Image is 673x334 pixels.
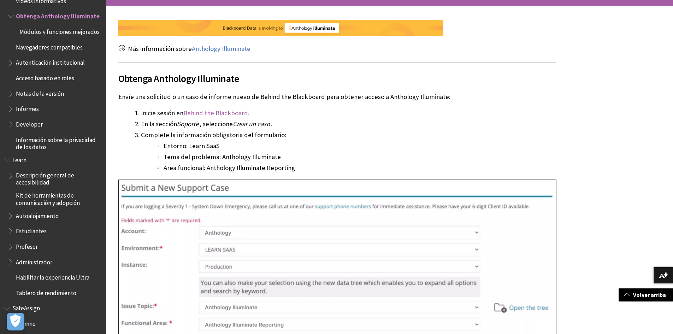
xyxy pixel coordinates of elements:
[619,288,673,301] a: Volver arriba
[177,120,199,128] span: Soporte
[16,72,74,82] span: Acceso basado en roles
[16,287,76,297] span: Tablero de rendimiento
[233,120,270,128] span: Crear un caso
[7,313,24,330] button: Abrir preferencias
[16,318,36,327] span: Alumno
[164,163,556,173] li: Área funcional: Anthology Illuminate Reporting
[141,108,556,118] li: Inicie sesión en .
[16,271,89,281] span: Habilitar la experiencia Ultra
[12,303,40,312] span: SafeAssign
[141,119,556,129] li: En la sección , seleccione .
[19,26,100,35] span: Módulos y funciones mejorados
[16,225,47,235] span: Estudiantes
[118,20,443,36] img: Banner mentioning that Blackboard Data is evolving to Anthology Illuminate
[16,103,39,112] span: Informes
[16,170,101,186] span: Descripción general de accesibilidad
[16,41,83,51] span: Navegadores compatibles
[16,241,38,250] span: Profesor
[16,57,85,66] span: Autenticación institucional
[192,45,250,53] a: Anthology Illuminate
[118,44,556,53] p: Más información sobre
[16,210,59,219] span: Autoalojamiento
[16,11,100,20] span: Obtenga Anthology Illuminate
[16,88,64,97] span: Notas de la versión
[16,256,52,266] span: Administrador
[16,134,101,151] span: Información sobre la privacidad de los datos
[118,62,556,86] h2: Obtenga Anthology Illuminate
[118,92,556,101] p: Envíe una solicitud o un caso de informe nuevo de Behind the Blackboard para obtener acceso a Ant...
[12,154,26,164] span: Learn
[16,118,43,128] span: Developer
[16,190,101,206] span: Kit de herramientas de comunicación y adopción
[164,141,556,151] li: Entorno: Learn SaaS
[183,109,248,117] a: Behind the Blackboard
[164,152,556,162] li: Tema del problema: Anthology Illuminate
[141,130,556,173] li: Complete la información obligatoria del formulario:
[4,154,102,299] nav: Book outline for Blackboard Learn Help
